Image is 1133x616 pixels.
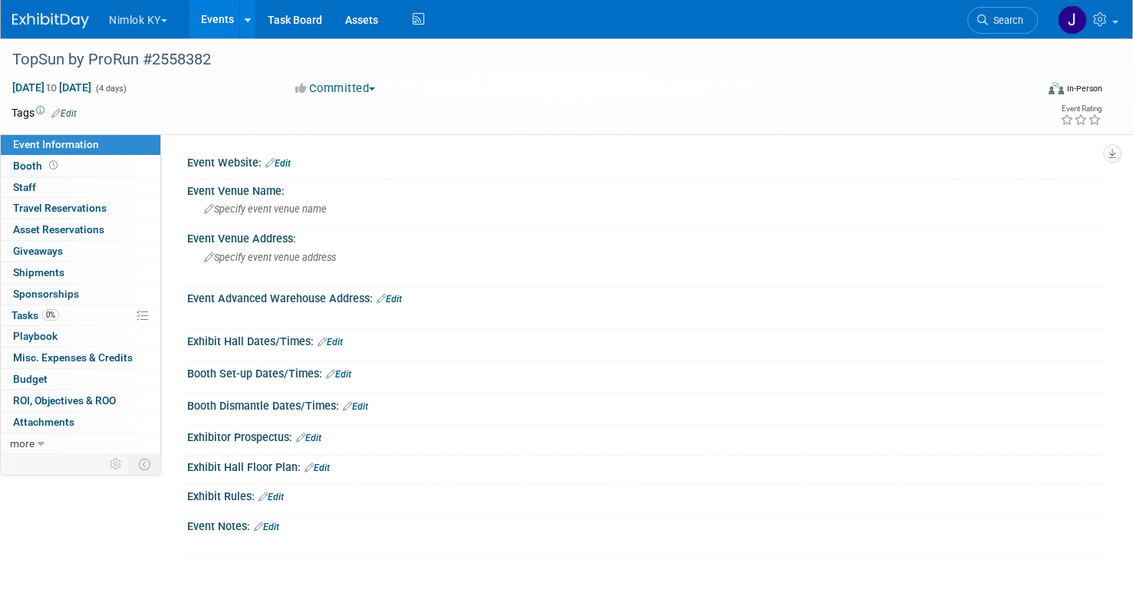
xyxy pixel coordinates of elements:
[44,81,59,94] span: to
[1,134,160,155] a: Event Information
[1049,82,1064,94] img: Format-Inperson.png
[13,202,107,214] span: Travel Reservations
[13,266,64,278] span: Shipments
[1,284,160,305] a: Sponsorships
[10,437,35,450] span: more
[187,456,1102,476] div: Exhibit Hall Floor Plan:
[12,81,92,94] span: [DATE] [DATE]
[1,305,160,326] a: Tasks0%
[12,105,77,120] td: Tags
[13,160,61,172] span: Booth
[13,394,116,407] span: ROI, Objectives & ROO
[13,223,104,236] span: Asset Reservations
[204,252,336,263] span: Specify event venue address
[1060,105,1102,113] div: Event Rating
[1,177,160,198] a: Staff
[1,326,160,347] a: Playbook
[1,433,160,454] a: more
[940,80,1102,103] div: Event Format
[1,412,160,433] a: Attachments
[1,262,160,283] a: Shipments
[7,46,1009,74] div: TopSun by ProRun #2558382
[187,426,1102,446] div: Exhibitor Prospectus:
[318,337,343,348] a: Edit
[204,203,327,215] span: Specify event venue name
[13,416,74,428] span: Attachments
[265,158,291,169] a: Edit
[259,492,284,502] a: Edit
[12,13,89,28] img: ExhibitDay
[1066,83,1102,94] div: In-Person
[187,180,1102,199] div: Event Venue Name:
[1058,5,1087,35] img: Jamie Dunn
[1,219,160,240] a: Asset Reservations
[13,288,79,300] span: Sponsorships
[967,7,1038,34] a: Search
[290,81,381,97] button: Committed
[103,454,130,474] td: Personalize Event Tab Strip
[46,160,61,171] span: Booth not reserved yet
[13,330,58,342] span: Playbook
[305,463,330,473] a: Edit
[1,198,160,219] a: Travel Reservations
[988,15,1023,26] span: Search
[254,522,279,532] a: Edit
[13,351,133,364] span: Misc. Expenses & Credits
[12,309,59,321] span: Tasks
[1,369,160,390] a: Budget
[187,515,1102,535] div: Event Notes:
[13,181,36,193] span: Staff
[13,138,99,150] span: Event Information
[296,433,321,443] a: Edit
[1,156,160,176] a: Booth
[326,369,351,380] a: Edit
[187,485,1102,505] div: Exhibit Rules:
[13,245,63,257] span: Giveaways
[377,294,402,305] a: Edit
[187,362,1102,382] div: Booth Set-up Dates/Times:
[187,227,1102,246] div: Event Venue Address:
[187,394,1102,414] div: Booth Dismantle Dates/Times:
[130,454,161,474] td: Toggle Event Tabs
[1,390,160,411] a: ROI, Objectives & ROO
[343,401,368,412] a: Edit
[51,108,77,119] a: Edit
[187,287,1102,307] div: Event Advanced Warehouse Address:
[94,84,127,94] span: (4 days)
[1,348,160,368] a: Misc. Expenses & Credits
[187,330,1102,350] div: Exhibit Hall Dates/Times:
[42,309,59,321] span: 0%
[1,241,160,262] a: Giveaways
[187,151,1102,171] div: Event Website:
[13,373,48,385] span: Budget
